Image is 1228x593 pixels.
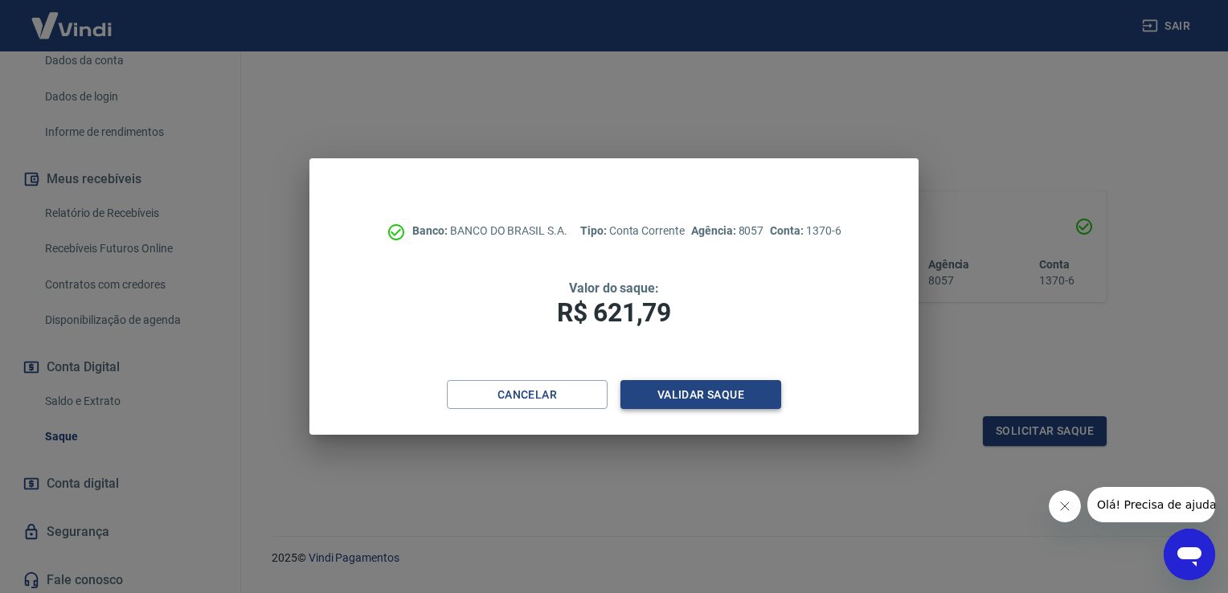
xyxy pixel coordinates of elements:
iframe: Botão para abrir a janela de mensagens [1164,529,1215,580]
span: Tipo: [580,224,609,237]
span: Valor do saque: [569,280,659,296]
span: Conta: [770,224,806,237]
button: Validar saque [620,380,781,410]
button: Cancelar [447,380,608,410]
p: 1370-6 [770,223,841,239]
iframe: Fechar mensagem [1049,490,1081,522]
iframe: Mensagem da empresa [1087,487,1215,522]
p: 8057 [691,223,763,239]
span: R$ 621,79 [557,297,671,328]
p: Conta Corrente [580,223,685,239]
span: Banco: [412,224,450,237]
span: Agência: [691,224,739,237]
span: Olá! Precisa de ajuda? [10,11,135,24]
p: BANCO DO BRASIL S.A. [412,223,567,239]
